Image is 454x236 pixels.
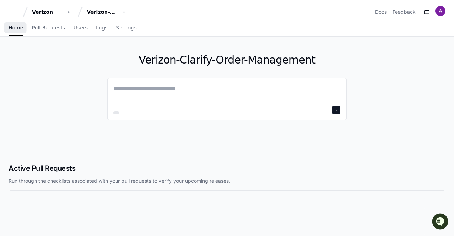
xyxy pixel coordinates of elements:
[24,53,117,60] div: Start new chat
[431,213,450,232] iframe: Open customer support
[96,26,107,30] span: Logs
[9,177,445,185] p: Run through the checklists associated with your pull requests to verify your upcoming releases.
[24,60,103,66] div: We're offline, but we'll be back soon!
[32,9,63,16] div: Verizon
[87,9,117,16] div: Verizon-Clarify-Order-Management
[84,6,130,18] button: Verizon-Clarify-Order-Management
[375,9,387,16] a: Docs
[7,28,130,40] div: Welcome
[107,54,347,66] h1: Verizon-Clarify-Order-Management
[116,20,136,36] a: Settings
[7,53,20,66] img: 1756235613930-3d25f9e4-fa56-45dd-b3ad-e072dfbd1548
[435,6,445,16] img: ACg8ocICPzw3TCJpbvP5oqTUw-OeQ5tPEuPuFHVtyaCnfaAagCbpGQ=s96-c
[74,20,88,36] a: Users
[71,75,86,80] span: Pylon
[116,26,136,30] span: Settings
[121,55,130,64] button: Start new chat
[7,7,21,21] img: PlayerZero
[74,26,88,30] span: Users
[32,20,65,36] a: Pull Requests
[9,26,23,30] span: Home
[9,20,23,36] a: Home
[29,6,75,18] button: Verizon
[392,9,416,16] button: Feedback
[50,74,86,80] a: Powered byPylon
[96,20,107,36] a: Logs
[32,26,65,30] span: Pull Requests
[9,163,445,173] h2: Active Pull Requests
